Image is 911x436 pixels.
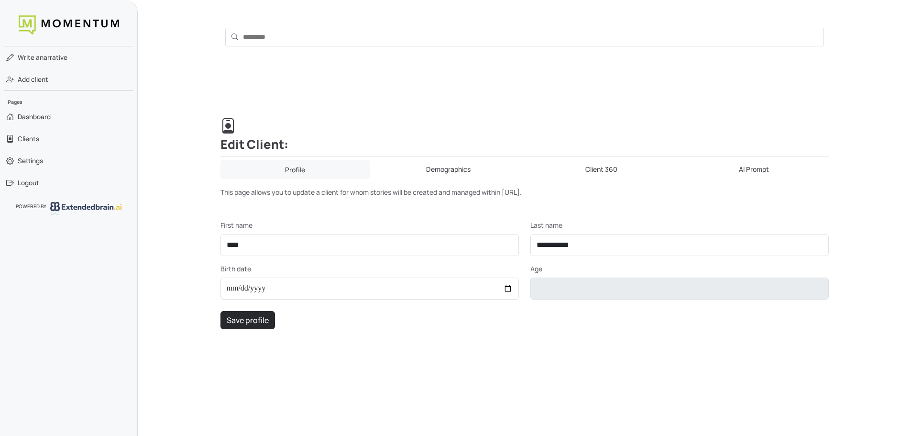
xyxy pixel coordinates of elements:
[18,134,39,144] span: Clients
[18,112,51,122] span: Dashboard
[220,311,275,329] button: Save profile
[50,202,122,214] img: logo
[680,160,829,179] a: AI Prompt
[18,53,40,62] span: Write a
[530,264,542,274] label: Age
[18,75,48,84] span: Add client
[374,160,523,179] a: Demographics
[220,264,251,274] label: Birth date
[220,187,829,197] p: This page allows you to update a client for whom stories will be created and managed within [URL].
[220,118,829,157] h2: Edit Client:
[19,15,119,34] img: logo
[18,53,67,62] span: narrative
[527,160,676,179] a: Client 360
[220,160,371,179] a: Profile
[220,220,252,230] label: First name
[18,156,43,166] span: Settings
[530,220,562,230] label: Last name
[18,178,39,188] span: Logout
